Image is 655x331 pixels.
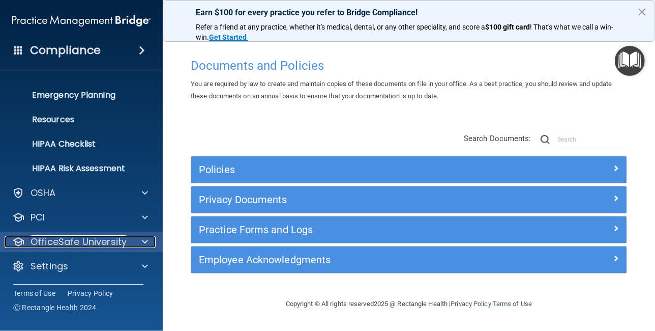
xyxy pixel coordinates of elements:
[13,288,55,298] a: Terms of Use
[12,260,148,272] a: Settings
[199,252,619,268] a: Employee Acknowledgments
[7,90,145,100] p: Emergency Planning
[31,236,127,248] p: OfficeSafe University
[557,132,627,147] input: Search
[199,164,510,175] h5: Policies
[199,194,510,205] h5: Privacy Documents
[485,23,530,31] strong: $100 gift card
[31,187,56,199] p: OSHA
[31,260,68,272] p: Settings
[7,66,145,76] p: Business Associates
[12,236,148,248] a: OfficeSafe University
[451,300,491,308] a: Privacy Policy
[223,288,594,320] div: Copyright © All rights reserved 2025 @ Rectangle Health | |
[196,23,613,41] span: ! That's what we call a win-win.
[68,288,113,298] a: Privacy Policy
[196,23,485,31] span: Refer a friend at any practice, whether it's medical, dental, or any other speciality, and score a
[12,11,151,31] img: PMB logo
[541,135,550,144] img: ic-search.3b580494.png
[12,211,148,224] a: PCI
[199,224,510,235] h5: Practice Forms and Logs
[209,33,247,41] strong: Get Started
[199,191,619,208] a: Privacy Documents
[209,33,248,41] a: Get Started
[31,211,45,224] p: PCI
[464,134,531,143] span: Search Documents:
[7,139,145,149] p: HIPAA Checklist
[199,161,619,178] a: Policies
[637,4,647,20] button: Close
[12,187,148,199] a: OSHA
[30,43,101,58] h4: Compliance
[199,222,619,238] a: Practice Forms and Logs
[191,80,612,100] span: You are required by law to create and maintain copies of these documents on file in your office. ...
[7,163,145,174] p: HIPAA Risk Assessment
[199,254,510,265] h5: Employee Acknowledgments
[191,59,627,72] h4: Documents and Policies
[13,302,97,313] span: Ⓒ Rectangle Health 2024
[493,300,532,308] a: Terms of Use
[7,115,145,125] p: Resources
[196,8,622,17] p: Earn $100 for every practice you refer to Bridge Compliance!
[615,46,645,76] button: Open Resource Center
